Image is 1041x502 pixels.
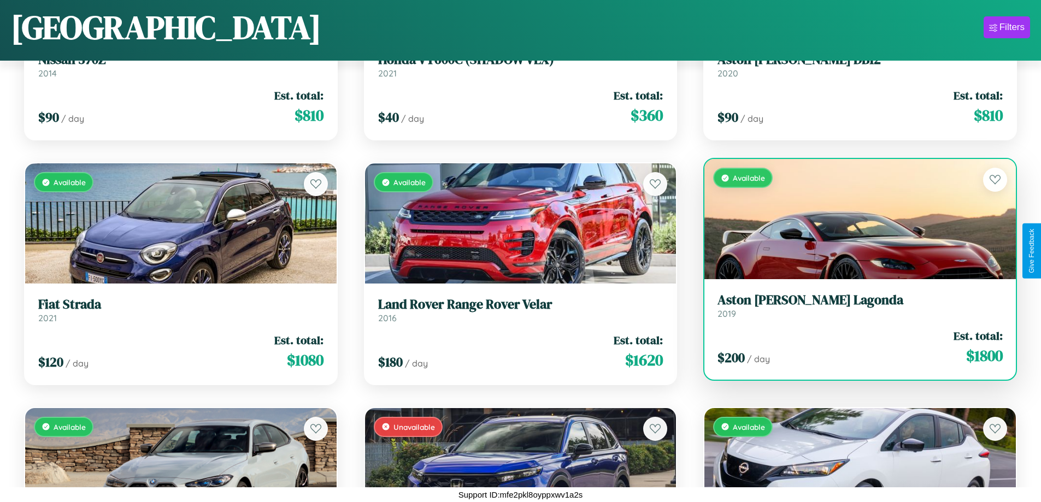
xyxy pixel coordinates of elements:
[378,108,399,126] span: $ 40
[378,297,663,323] a: Land Rover Range Rover Velar2016
[66,358,89,369] span: / day
[287,349,324,371] span: $ 1080
[61,113,84,124] span: / day
[378,312,397,323] span: 2016
[54,178,86,187] span: Available
[393,422,435,432] span: Unavailable
[378,68,397,79] span: 2021
[717,349,745,367] span: $ 200
[405,358,428,369] span: / day
[38,297,324,323] a: Fiat Strada2021
[614,332,663,348] span: Est. total:
[984,16,1030,38] button: Filters
[458,487,583,502] p: Support ID: mfe2pkl8oyppxwv1a2s
[954,328,1003,344] span: Est. total:
[625,349,663,371] span: $ 1620
[717,292,1003,308] h3: Aston [PERSON_NAME] Lagonda
[393,178,426,187] span: Available
[733,422,765,432] span: Available
[966,345,1003,367] span: $ 1800
[11,5,321,50] h1: [GEOGRAPHIC_DATA]
[378,52,663,68] h3: Honda VT600C (SHADOW VLX)
[717,68,738,79] span: 2020
[717,308,736,319] span: 2019
[378,297,663,312] h3: Land Rover Range Rover Velar
[733,173,765,182] span: Available
[38,108,59,126] span: $ 90
[631,104,663,126] span: $ 360
[54,422,86,432] span: Available
[974,104,1003,126] span: $ 810
[717,108,738,126] span: $ 90
[614,87,663,103] span: Est. total:
[740,113,763,124] span: / day
[954,87,1003,103] span: Est. total:
[38,297,324,312] h3: Fiat Strada
[274,87,324,103] span: Est. total:
[717,52,1003,68] h3: Aston [PERSON_NAME] DB12
[717,52,1003,79] a: Aston [PERSON_NAME] DB122020
[717,292,1003,319] a: Aston [PERSON_NAME] Lagonda2019
[747,353,770,364] span: / day
[1028,229,1036,273] div: Give Feedback
[401,113,424,124] span: / day
[295,104,324,126] span: $ 810
[274,332,324,348] span: Est. total:
[38,312,57,323] span: 2021
[38,52,324,79] a: Nissan 370Z2014
[999,22,1025,33] div: Filters
[378,52,663,79] a: Honda VT600C (SHADOW VLX)2021
[38,68,57,79] span: 2014
[378,353,403,371] span: $ 180
[38,353,63,371] span: $ 120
